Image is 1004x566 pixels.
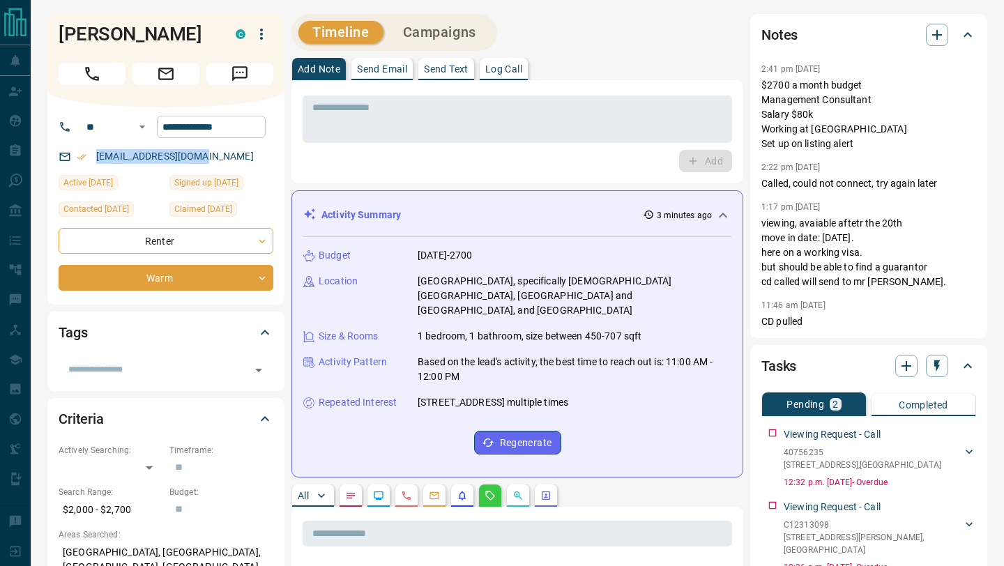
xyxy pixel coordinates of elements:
div: Tags [59,316,273,349]
div: Notes [761,18,976,52]
p: Budget [319,248,351,263]
h2: Criteria [59,408,104,430]
p: [STREET_ADDRESS][PERSON_NAME] , [GEOGRAPHIC_DATA] [784,531,962,556]
svg: Opportunities [512,490,524,501]
svg: Email Verified [77,152,86,162]
p: $2700 a month budget Management Consultant Salary $80k Working at [GEOGRAPHIC_DATA] Set up on lis... [761,78,976,151]
p: $2,000 - $2,700 [59,498,162,521]
div: Wed Jul 09 2025 [59,201,162,221]
p: Log Call [485,64,522,74]
h2: Notes [761,24,798,46]
a: [EMAIL_ADDRESS][DOMAIN_NAME] [96,151,254,162]
button: Campaigns [389,21,490,44]
p: [STREET_ADDRESS] multiple times [418,395,568,410]
p: Send Text [424,64,469,74]
div: Mon Aug 04 2025 [59,175,162,194]
p: 40756235 [784,446,941,459]
div: condos.ca [236,29,245,39]
p: C12313098 [784,519,962,531]
div: Warm [59,265,273,291]
div: 40756235[STREET_ADDRESS],[GEOGRAPHIC_DATA] [784,443,976,474]
div: Activity Summary3 minutes ago [303,202,731,228]
h2: Tags [59,321,87,344]
div: Tasks [761,349,976,383]
span: Message [206,63,273,85]
svg: Notes [345,490,356,501]
p: Viewing Request - Call [784,427,881,442]
button: Regenerate [474,431,561,454]
p: [DATE]-2700 [418,248,472,263]
p: 2 [832,399,838,409]
p: Add Note [298,64,340,74]
p: 12:32 p.m. [DATE] - Overdue [784,476,976,489]
span: Active [DATE] [63,176,113,190]
p: 3 minutes ago [657,209,712,222]
p: Budget: [169,486,273,498]
svg: Listing Alerts [457,490,468,501]
p: Activity Pattern [319,355,387,369]
p: 2:41 pm [DATE] [761,64,821,74]
p: Viewing Request - Call [784,500,881,514]
p: Called, could not connect, try again later [761,176,976,191]
p: Timeframe: [169,444,273,457]
p: 2:22 pm [DATE] [761,162,821,172]
button: Open [249,360,268,380]
svg: Emails [429,490,440,501]
p: viewing, avaiable aftetr the 20th move in date: [DATE]. here on a working visa. but should be abl... [761,216,976,289]
p: 1 bedroom, 1 bathroom, size between 450-707 sqft [418,329,641,344]
div: Criteria [59,402,273,436]
span: Email [132,63,199,85]
p: Activity Summary [321,208,401,222]
p: Completed [899,400,948,410]
h2: Tasks [761,355,796,377]
p: Location [319,274,358,289]
p: 11:46 am [DATE] [761,300,826,310]
button: Open [134,118,151,135]
span: Call [59,63,125,85]
p: 1:17 pm [DATE] [761,202,821,212]
svg: Calls [401,490,412,501]
svg: Lead Browsing Activity [373,490,384,501]
p: Search Range: [59,486,162,498]
p: Repeated Interest [319,395,397,410]
p: [STREET_ADDRESS] , [GEOGRAPHIC_DATA] [784,459,941,471]
p: Areas Searched: [59,528,273,541]
span: Contacted [DATE] [63,202,129,216]
p: [GEOGRAPHIC_DATA], specifically [DEMOGRAPHIC_DATA][GEOGRAPHIC_DATA], [GEOGRAPHIC_DATA] and [GEOGR... [418,274,731,318]
p: Send Email [357,64,407,74]
p: Actively Searching: [59,444,162,457]
button: Timeline [298,21,383,44]
div: Renter [59,228,273,254]
p: Based on the lead's activity, the best time to reach out is: 11:00 AM - 12:00 PM [418,355,731,384]
p: Size & Rooms [319,329,379,344]
span: Signed up [DATE] [174,176,238,190]
p: All [298,491,309,500]
svg: Requests [485,490,496,501]
div: Wed Jul 09 2025 [169,201,273,221]
div: C12313098[STREET_ADDRESS][PERSON_NAME],[GEOGRAPHIC_DATA] [784,516,976,559]
svg: Agent Actions [540,490,552,501]
p: CD pulled [761,314,976,329]
span: Claimed [DATE] [174,202,232,216]
h1: [PERSON_NAME] [59,23,215,45]
div: Wed Jul 09 2025 [169,175,273,194]
p: Pending [786,399,824,409]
